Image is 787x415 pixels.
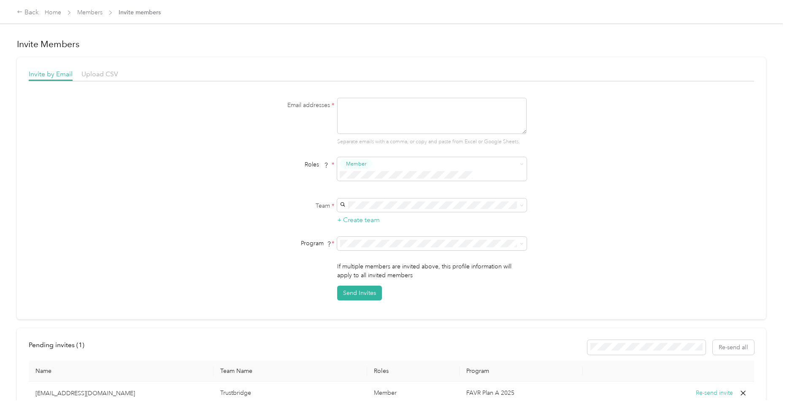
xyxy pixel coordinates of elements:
span: Upload CSV [81,70,118,78]
iframe: Everlance-gr Chat Button Frame [740,368,787,415]
label: Team [229,201,335,210]
button: Re-send invite [696,388,733,398]
th: Team Name [214,361,368,382]
span: Roles [302,158,332,171]
p: [EMAIL_ADDRESS][DOMAIN_NAME] [35,389,207,398]
div: Back [17,8,39,18]
a: Home [45,9,61,16]
div: left-menu [29,340,90,355]
th: Program [460,361,583,382]
span: Invite by Email [29,70,73,78]
button: + Create team [337,215,380,225]
div: info-bar [29,340,754,355]
div: Resend all invitations [587,340,755,355]
button: Re-send all [713,340,754,355]
span: Invite members [119,8,161,17]
th: Name [29,361,214,382]
span: Trustbridge [220,389,251,396]
p: Separate emails with a comma, or copy and paste from Excel or Google Sheets. [337,138,527,146]
span: Member [374,389,397,396]
label: Email addresses [229,101,335,110]
h1: Invite Members [17,38,766,50]
button: Member [340,159,372,169]
span: FAVR Plan A 2025 [466,389,514,396]
div: Program [229,239,335,248]
th: Roles [367,361,460,382]
span: ( 1 ) [76,341,84,349]
a: Members [77,9,103,16]
span: Pending invites [29,341,84,349]
span: Member [346,160,366,168]
button: Send Invites [337,286,382,300]
p: If multiple members are invited above, this profile information will apply to all invited members [337,262,527,280]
